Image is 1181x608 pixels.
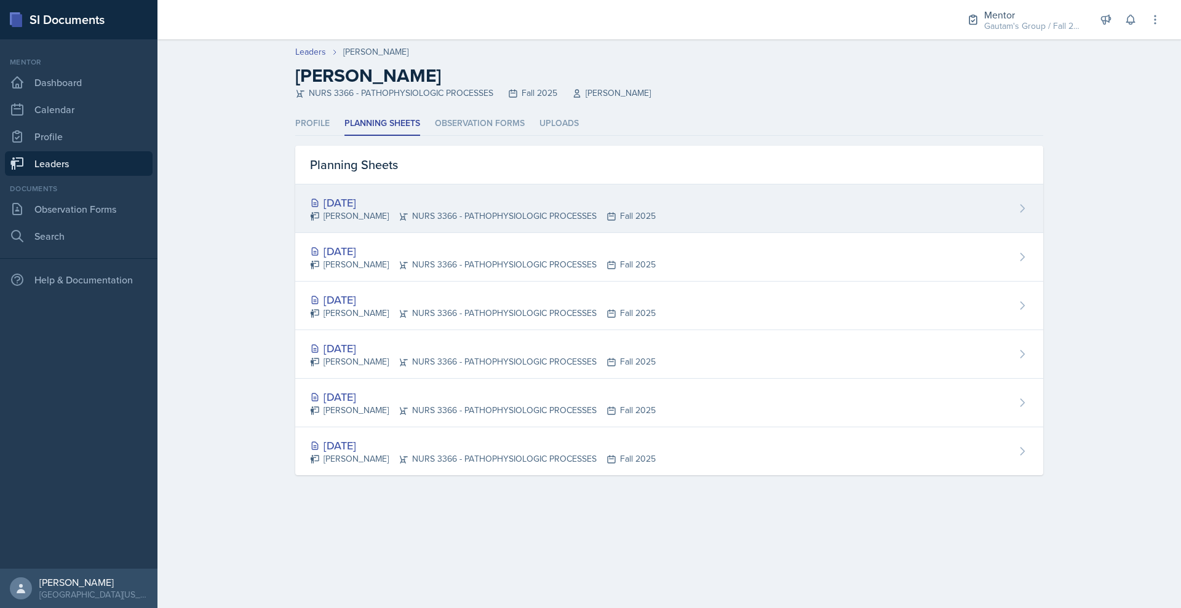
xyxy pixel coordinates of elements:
[5,267,153,292] div: Help & Documentation
[310,194,656,211] div: [DATE]
[5,224,153,248] a: Search
[295,379,1043,427] a: [DATE] [PERSON_NAME]NURS 3366 - PATHOPHYSIOLOGIC PROCESSESFall 2025
[5,124,153,149] a: Profile
[295,282,1043,330] a: [DATE] [PERSON_NAME]NURS 3366 - PATHOPHYSIOLOGIC PROCESSESFall 2025
[5,97,153,122] a: Calendar
[310,437,656,454] div: [DATE]
[295,146,1043,184] div: Planning Sheets
[295,233,1043,282] a: [DATE] [PERSON_NAME]NURS 3366 - PATHOPHYSIOLOGIC PROCESSESFall 2025
[310,340,656,357] div: [DATE]
[39,576,148,588] div: [PERSON_NAME]
[344,112,420,136] li: Planning Sheets
[435,112,525,136] li: Observation Forms
[295,112,330,136] li: Profile
[310,243,656,259] div: [DATE]
[310,452,656,465] div: [PERSON_NAME] NURS 3366 - PATHOPHYSIOLOGIC PROCESSES Fall 2025
[295,184,1043,233] a: [DATE] [PERSON_NAME]NURS 3366 - PATHOPHYSIOLOGIC PROCESSESFall 2025
[5,151,153,176] a: Leaders
[984,7,1083,22] div: Mentor
[310,404,656,417] div: [PERSON_NAME] NURS 3366 - PATHOPHYSIOLOGIC PROCESSES Fall 2025
[310,307,656,320] div: [PERSON_NAME] NURS 3366 - PATHOPHYSIOLOGIC PROCESSES Fall 2025
[5,197,153,221] a: Observation Forms
[5,70,153,95] a: Dashboard
[310,355,656,368] div: [PERSON_NAME] NURS 3366 - PATHOPHYSIOLOGIC PROCESSES Fall 2025
[343,45,408,58] div: [PERSON_NAME]
[984,20,1083,33] div: Gautam's Group / Fall 2025
[295,330,1043,379] a: [DATE] [PERSON_NAME]NURS 3366 - PATHOPHYSIOLOGIC PROCESSESFall 2025
[310,210,656,223] div: [PERSON_NAME] NURS 3366 - PATHOPHYSIOLOGIC PROCESSES Fall 2025
[5,57,153,68] div: Mentor
[295,427,1043,475] a: [DATE] [PERSON_NAME]NURS 3366 - PATHOPHYSIOLOGIC PROCESSESFall 2025
[310,258,656,271] div: [PERSON_NAME] NURS 3366 - PATHOPHYSIOLOGIC PROCESSES Fall 2025
[295,87,1043,100] div: NURS 3366 - PATHOPHYSIOLOGIC PROCESSES Fall 2025 [PERSON_NAME]
[295,65,1043,87] h2: [PERSON_NAME]
[39,588,148,601] div: [GEOGRAPHIC_DATA][US_STATE]
[539,112,579,136] li: Uploads
[310,291,656,308] div: [DATE]
[295,45,326,58] a: Leaders
[310,389,656,405] div: [DATE]
[5,183,153,194] div: Documents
